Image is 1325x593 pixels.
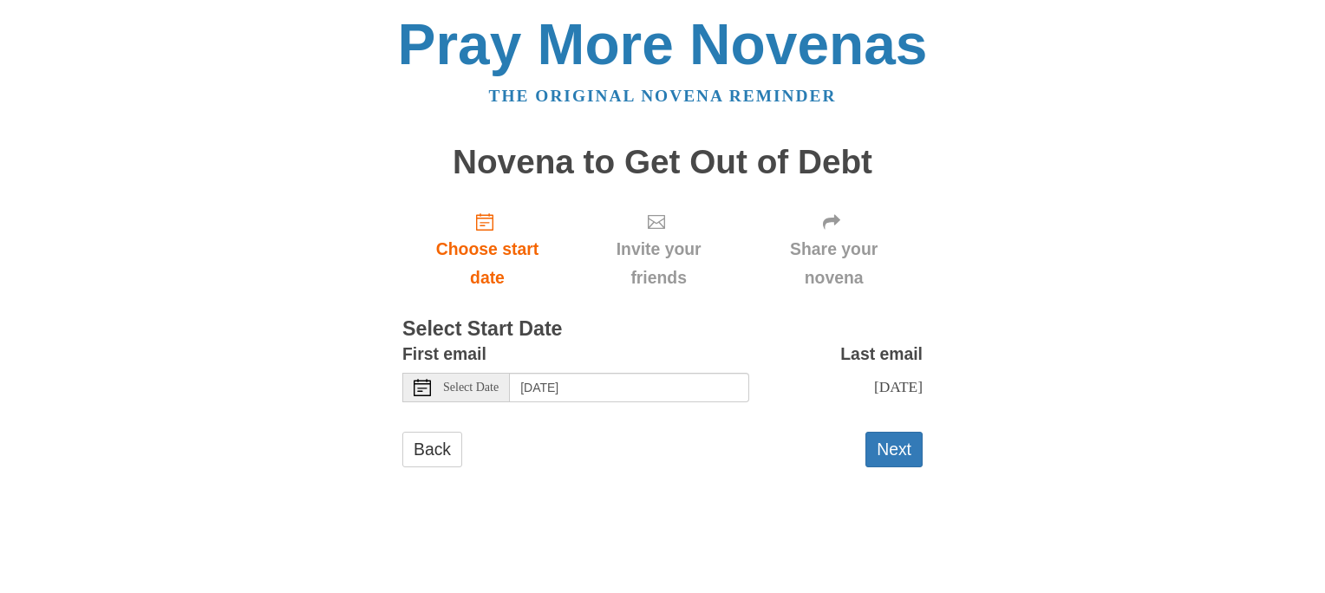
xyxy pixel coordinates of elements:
[874,378,923,395] span: [DATE]
[402,432,462,467] a: Back
[840,340,923,368] label: Last email
[572,198,745,301] div: Click "Next" to confirm your start date first.
[489,87,837,105] a: The original novena reminder
[420,235,555,292] span: Choose start date
[398,12,928,76] a: Pray More Novenas
[590,235,728,292] span: Invite your friends
[402,340,486,368] label: First email
[762,235,905,292] span: Share your novena
[402,144,923,181] h1: Novena to Get Out of Debt
[443,381,499,394] span: Select Date
[402,198,572,301] a: Choose start date
[402,318,923,341] h3: Select Start Date
[865,432,923,467] button: Next
[745,198,923,301] div: Click "Next" to confirm your start date first.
